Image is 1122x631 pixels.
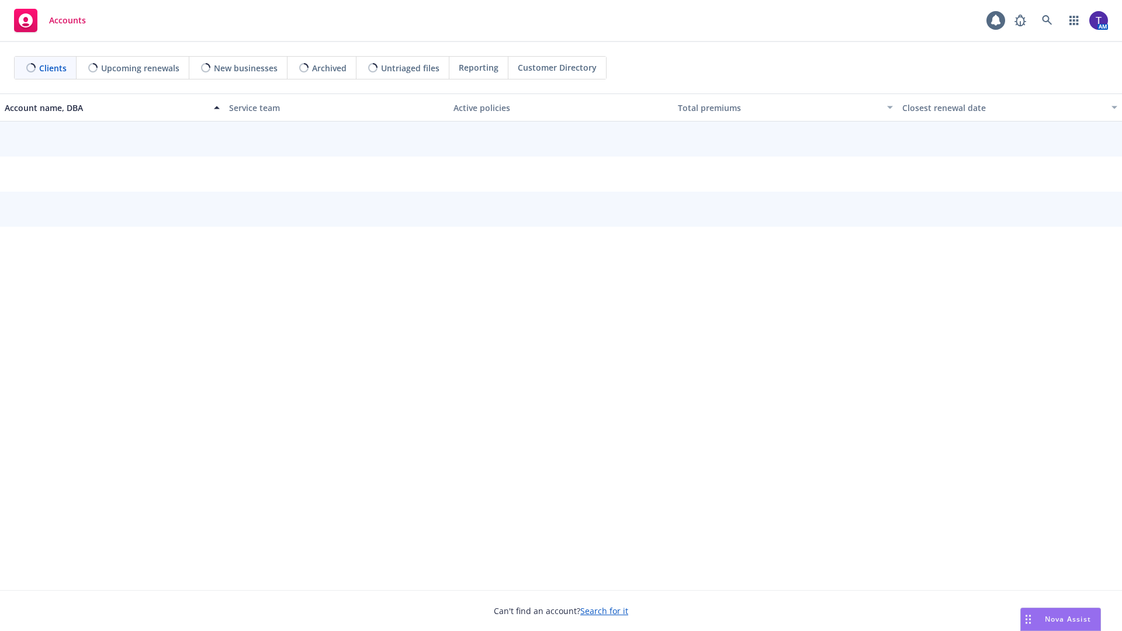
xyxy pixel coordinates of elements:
span: Customer Directory [518,61,597,74]
span: Can't find an account? [494,605,628,617]
span: Archived [312,62,347,74]
span: Nova Assist [1045,614,1091,624]
a: Report a Bug [1009,9,1032,32]
a: Search [1036,9,1059,32]
span: Upcoming renewals [101,62,179,74]
a: Switch app [1062,9,1086,32]
span: Clients [39,62,67,74]
a: Accounts [9,4,91,37]
a: Search for it [580,605,628,616]
button: Closest renewal date [898,93,1122,122]
span: Accounts [49,16,86,25]
button: Active policies [449,93,673,122]
button: Service team [224,93,449,122]
div: Service team [229,102,444,114]
div: Active policies [453,102,669,114]
div: Account name, DBA [5,102,207,114]
span: New businesses [214,62,278,74]
span: Reporting [459,61,498,74]
div: Closest renewal date [902,102,1104,114]
button: Total premiums [673,93,898,122]
span: Untriaged files [381,62,439,74]
div: Total premiums [678,102,880,114]
div: Drag to move [1021,608,1036,630]
img: photo [1089,11,1108,30]
button: Nova Assist [1020,608,1101,631]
